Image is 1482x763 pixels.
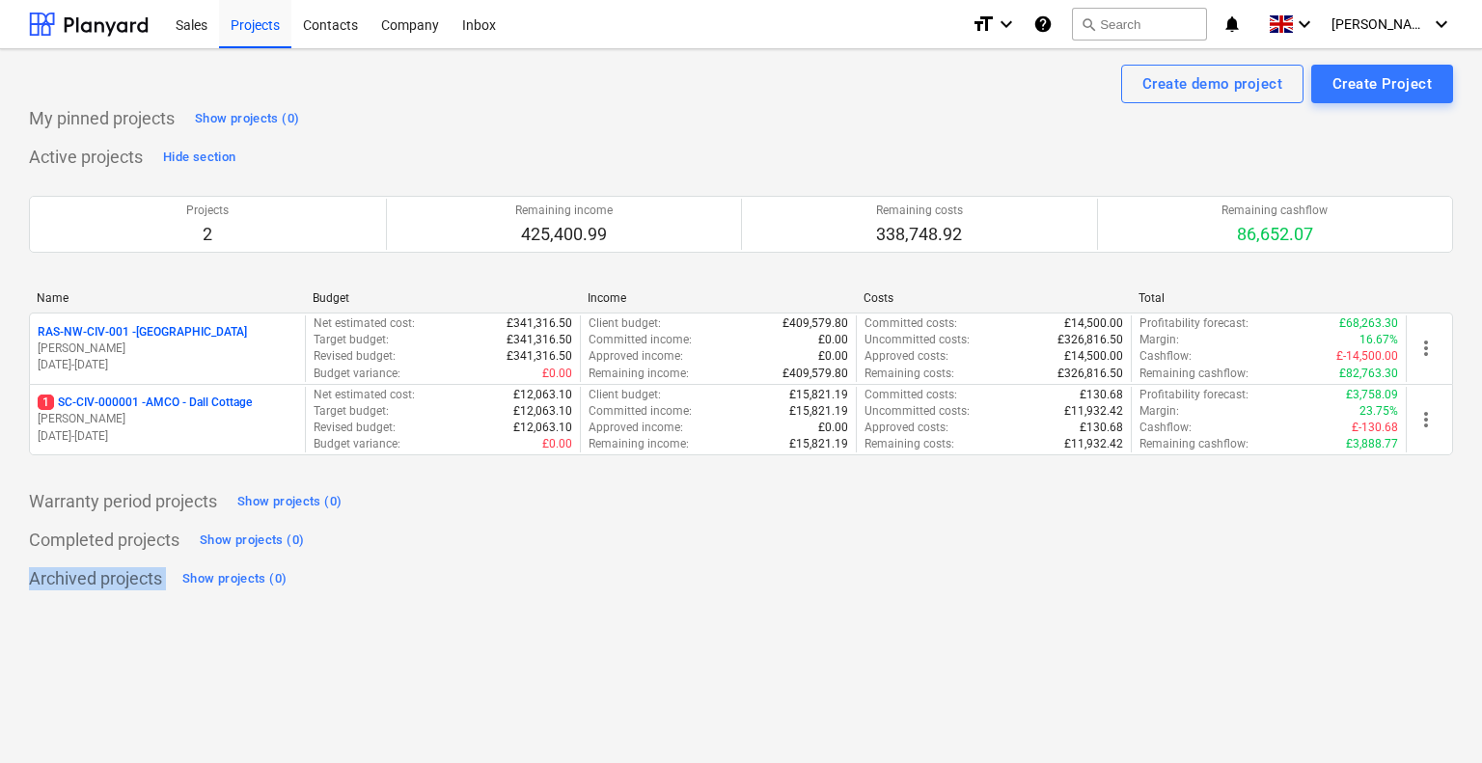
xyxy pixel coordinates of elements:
[864,387,957,403] p: Committed costs :
[1064,315,1123,332] p: £14,500.00
[38,324,297,373] div: RAS-NW-CIV-001 -[GEOGRAPHIC_DATA][PERSON_NAME][DATE]-[DATE]
[1414,337,1438,360] span: more_vert
[589,403,692,420] p: Committed income :
[1352,420,1398,436] p: £-130.68
[782,366,848,382] p: £409,579.80
[864,348,948,365] p: Approved costs :
[1414,408,1438,431] span: more_vert
[995,13,1018,36] i: keyboard_arrow_down
[38,324,247,341] p: RAS-NW-CIV-001 - [GEOGRAPHIC_DATA]
[314,315,415,332] p: Net estimated cost :
[864,420,948,436] p: Approved costs :
[314,366,400,382] p: Budget variance :
[818,332,848,348] p: £0.00
[1139,348,1192,365] p: Cashflow :
[1121,65,1304,103] button: Create demo project
[158,142,240,173] button: Hide section
[789,436,848,452] p: £15,821.19
[200,530,304,552] div: Show projects (0)
[1359,332,1398,348] p: 16.67%
[1221,223,1328,246] p: 86,652.07
[864,315,957,332] p: Committed costs :
[589,436,689,452] p: Remaining income :
[29,146,143,169] p: Active projects
[507,315,572,332] p: £341,316.50
[782,315,848,332] p: £409,579.80
[1033,13,1053,36] i: Knowledge base
[1080,420,1123,436] p: £130.68
[1139,403,1179,420] p: Margin :
[186,223,229,246] p: 2
[314,403,389,420] p: Target budget :
[38,411,297,427] p: [PERSON_NAME]
[1139,315,1249,332] p: Profitability forecast :
[1081,16,1096,32] span: search
[178,563,291,594] button: Show projects (0)
[589,315,661,332] p: Client budget :
[1293,13,1316,36] i: keyboard_arrow_down
[589,420,683,436] p: Approved income :
[1339,366,1398,382] p: £82,763.30
[1346,436,1398,452] p: £3,888.77
[542,436,572,452] p: £0.00
[1139,420,1192,436] p: Cashflow :
[507,332,572,348] p: £341,316.50
[589,387,661,403] p: Client budget :
[38,395,54,410] span: 1
[313,291,573,305] div: Budget
[1331,16,1428,32] span: [PERSON_NAME]
[1139,332,1179,348] p: Margin :
[38,428,297,445] p: [DATE] - [DATE]
[864,366,954,382] p: Remaining costs :
[38,341,297,357] p: [PERSON_NAME]
[38,395,252,411] p: SC-CIV-000001 - AMCO - Dall Cottage
[789,403,848,420] p: £15,821.19
[314,332,389,348] p: Target budget :
[163,147,235,169] div: Hide section
[314,348,396,365] p: Revised budget :
[507,348,572,365] p: £341,316.50
[29,529,179,552] p: Completed projects
[513,403,572,420] p: £12,063.10
[195,525,309,556] button: Show projects (0)
[1221,203,1328,219] p: Remaining cashflow
[1339,315,1398,332] p: £68,263.30
[864,436,954,452] p: Remaining costs :
[182,568,287,590] div: Show projects (0)
[1057,366,1123,382] p: £326,816.50
[29,107,175,130] p: My pinned projects
[1064,403,1123,420] p: £11,932.42
[1080,387,1123,403] p: £130.68
[186,203,229,219] p: Projects
[1222,13,1242,36] i: notifications
[195,108,299,130] div: Show projects (0)
[314,387,415,403] p: Net estimated cost :
[1336,348,1398,365] p: £-14,500.00
[1359,403,1398,420] p: 23.75%
[1064,436,1123,452] p: £11,932.42
[972,13,995,36] i: format_size
[542,366,572,382] p: £0.00
[190,103,304,134] button: Show projects (0)
[1139,387,1249,403] p: Profitability forecast :
[818,420,848,436] p: £0.00
[789,387,848,403] p: £15,821.19
[876,223,963,246] p: 338,748.92
[513,387,572,403] p: £12,063.10
[1346,387,1398,403] p: £3,758.09
[864,332,970,348] p: Uncommitted costs :
[1142,71,1282,96] div: Create demo project
[864,291,1124,305] div: Costs
[1386,670,1482,763] iframe: Chat Widget
[1332,71,1432,96] div: Create Project
[1072,8,1207,41] button: Search
[314,420,396,436] p: Revised budget :
[1139,436,1249,452] p: Remaining cashflow :
[588,291,848,305] div: Income
[515,223,613,246] p: 425,400.99
[1139,291,1399,305] div: Total
[589,332,692,348] p: Committed income :
[1139,366,1249,382] p: Remaining cashflow :
[876,203,963,219] p: Remaining costs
